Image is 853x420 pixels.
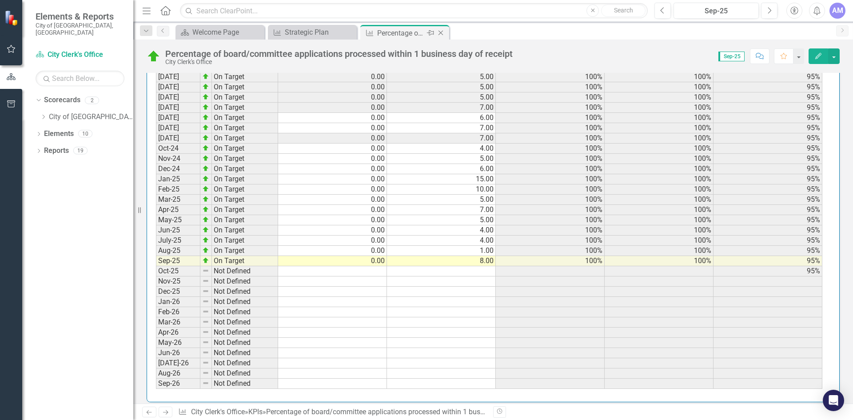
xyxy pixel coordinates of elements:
td: 5.00 [387,72,496,82]
td: 0.00 [278,144,387,154]
td: 95% [713,72,822,82]
td: 100% [496,123,605,133]
td: 100% [496,195,605,205]
img: zOikAAAAAElFTkSuQmCC [202,165,209,172]
a: Strategic Plan [270,27,355,38]
td: On Target [212,123,278,133]
img: zOikAAAAAElFTkSuQmCC [202,124,209,131]
img: zOikAAAAAElFTkSuQmCC [202,114,209,121]
img: zOikAAAAAElFTkSuQmCC [202,196,209,203]
td: 100% [496,205,605,215]
td: Not Defined [212,307,278,317]
td: Sep-25 [156,256,200,266]
td: 0.00 [278,225,387,236]
td: 100% [496,133,605,144]
td: 100% [496,225,605,236]
td: 5.00 [387,154,496,164]
td: 15.00 [387,174,496,184]
div: » » [178,407,486,417]
td: 95% [713,164,822,174]
td: 100% [605,154,713,164]
div: Open Intercom Messenger [823,390,844,411]
td: 100% [496,164,605,174]
div: Percentage of board/committee applications processed within 1 business day of receipt [377,28,425,39]
img: ClearPoint Strategy [4,10,20,26]
td: 100% [605,246,713,256]
a: City of [GEOGRAPHIC_DATA] [49,112,133,122]
td: On Target [212,215,278,225]
img: zOikAAAAAElFTkSuQmCC [202,216,209,223]
td: 100% [605,184,713,195]
td: 5.00 [387,195,496,205]
td: Aug-25 [156,246,200,256]
td: 4.00 [387,144,496,154]
img: 8DAGhfEEPCf229AAAAAElFTkSuQmCC [202,267,209,274]
span: Elements & Reports [36,11,124,22]
td: 95% [713,133,822,144]
td: 5.00 [387,82,496,92]
td: Not Defined [212,276,278,287]
td: Jan-25 [156,174,200,184]
td: 95% [713,154,822,164]
td: Dec-25 [156,287,200,297]
img: zOikAAAAAElFTkSuQmCC [202,83,209,90]
td: [DATE] [156,82,200,92]
td: 95% [713,184,822,195]
span: Search [614,7,633,14]
td: Jun-25 [156,225,200,236]
td: 100% [605,225,713,236]
td: 100% [605,256,713,266]
img: 8DAGhfEEPCf229AAAAAElFTkSuQmCC [202,380,209,387]
td: 7.00 [387,123,496,133]
td: 95% [713,92,822,103]
div: Sep-25 [677,6,756,16]
td: Jun-26 [156,348,200,358]
td: 100% [605,123,713,133]
td: 5.00 [387,215,496,225]
img: 8DAGhfEEPCf229AAAAAElFTkSuQmCC [202,339,209,346]
button: AM [829,3,845,19]
td: 0.00 [278,195,387,205]
td: 100% [496,154,605,164]
a: Elements [44,129,74,139]
img: 8DAGhfEEPCf229AAAAAElFTkSuQmCC [202,318,209,325]
td: Feb-25 [156,184,200,195]
td: 100% [496,144,605,154]
img: zOikAAAAAElFTkSuQmCC [202,155,209,162]
td: Feb-26 [156,307,200,317]
td: Oct-24 [156,144,200,154]
td: 95% [713,266,822,276]
td: Not Defined [212,328,278,338]
td: Not Defined [212,266,278,276]
td: 100% [605,72,713,82]
td: Not Defined [212,297,278,307]
td: 100% [605,92,713,103]
td: [DATE] [156,103,200,113]
td: 100% [496,82,605,92]
td: 100% [496,113,605,123]
a: Reports [44,146,69,156]
img: 8DAGhfEEPCf229AAAAAElFTkSuQmCC [202,308,209,315]
a: KPIs [248,408,263,416]
img: 8DAGhfEEPCf229AAAAAElFTkSuQmCC [202,298,209,305]
div: Strategic Plan [285,27,355,38]
td: 100% [496,184,605,195]
td: 4.00 [387,225,496,236]
td: 0.00 [278,184,387,195]
a: City Clerk's Office [36,50,124,60]
td: 100% [605,164,713,174]
img: zOikAAAAAElFTkSuQmCC [202,226,209,233]
td: [DATE] [156,72,200,82]
img: zOikAAAAAElFTkSuQmCC [202,175,209,182]
input: Search ClearPoint... [180,3,648,19]
td: On Target [212,246,278,256]
img: zOikAAAAAElFTkSuQmCC [202,185,209,192]
td: [DATE] [156,133,200,144]
td: 100% [496,236,605,246]
td: 8.00 [387,256,496,266]
td: 100% [605,113,713,123]
img: zOikAAAAAElFTkSuQmCC [202,257,209,264]
td: On Target [212,92,278,103]
img: On Target [147,49,161,64]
